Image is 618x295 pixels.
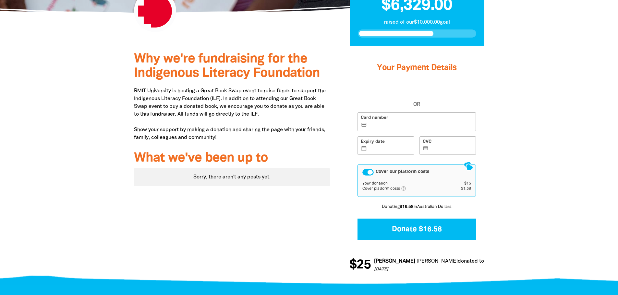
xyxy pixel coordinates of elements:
b: $16.58 [400,205,414,209]
div: Paginated content [134,168,330,186]
iframe: Secure expiration date input frame [368,146,411,152]
em: [PERSON_NAME] [394,259,435,264]
div: Donation stream [349,255,484,276]
span: donated to [435,259,462,264]
p: RMIT University is hosting a Great Book Swap event to raise funds to support the Indigenous Liter... [134,87,330,142]
td: Your donation [362,181,451,186]
p: Donating in Australian Dollars [357,204,476,210]
td: $1.58 [451,186,471,192]
i: help_outlined [401,186,411,191]
i: credit_card [423,146,429,152]
div: Sorry, there aren't any posts yet. [134,168,330,186]
i: credit_card [361,122,367,128]
button: Donate $16.58 [357,219,476,240]
iframe: Secure card number input frame [368,122,473,128]
button: Cover our platform costs [362,169,374,176]
iframe: Secure CVC input frame [430,146,473,152]
a: RMIT University's Great Book Swap [462,259,545,264]
h3: Your Payment Details [357,55,476,81]
iframe: PayPal-paypal [357,86,476,101]
td: Cover platform costs [362,186,451,192]
em: [PERSON_NAME] [352,259,393,264]
td: $15 [451,181,471,186]
i: calendar_today [361,146,367,152]
span: OR [357,101,476,108]
p: raised of our $10,000.00 goal [358,18,476,26]
span: Why we're fundraising for the Indigenous Literacy Foundation [134,53,320,79]
h3: What we've been up to [134,151,330,165]
p: [DATE] [352,267,545,273]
